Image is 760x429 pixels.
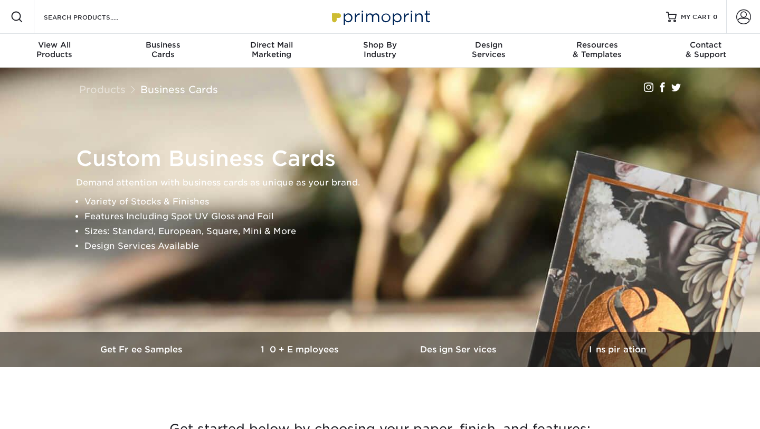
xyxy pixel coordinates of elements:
[434,34,543,68] a: DesignServices
[222,344,380,355] h3: 10+ Employees
[326,34,434,68] a: Shop ByIndustry
[543,34,652,68] a: Resources& Templates
[538,344,697,355] h3: Inspiration
[84,194,693,209] li: Variety of Stocks & Finishes
[63,332,222,367] a: Get Free Samples
[651,40,760,50] span: Contact
[326,40,434,59] div: Industry
[140,83,218,95] a: Business Cards
[217,40,326,50] span: Direct Mail
[43,11,146,23] input: SEARCH PRODUCTS.....
[222,332,380,367] a: 10+ Employees
[681,13,711,22] span: MY CART
[380,344,538,355] h3: Design Services
[84,239,693,254] li: Design Services Available
[434,40,543,50] span: Design
[651,40,760,59] div: & Support
[543,40,652,59] div: & Templates
[84,224,693,239] li: Sizes: Standard, European, Square, Mini & More
[217,40,326,59] div: Marketing
[713,13,718,21] span: 0
[79,83,126,95] a: Products
[327,5,433,28] img: Primoprint
[217,34,326,68] a: Direct MailMarketing
[63,344,222,355] h3: Get Free Samples
[538,332,697,367] a: Inspiration
[543,40,652,50] span: Resources
[326,40,434,50] span: Shop By
[109,40,217,59] div: Cards
[651,34,760,68] a: Contact& Support
[76,146,693,171] h1: Custom Business Cards
[380,332,538,367] a: Design Services
[109,40,217,50] span: Business
[76,175,693,190] p: Demand attention with business cards as unique as your brand.
[84,209,693,224] li: Features Including Spot UV Gloss and Foil
[434,40,543,59] div: Services
[109,34,217,68] a: BusinessCards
